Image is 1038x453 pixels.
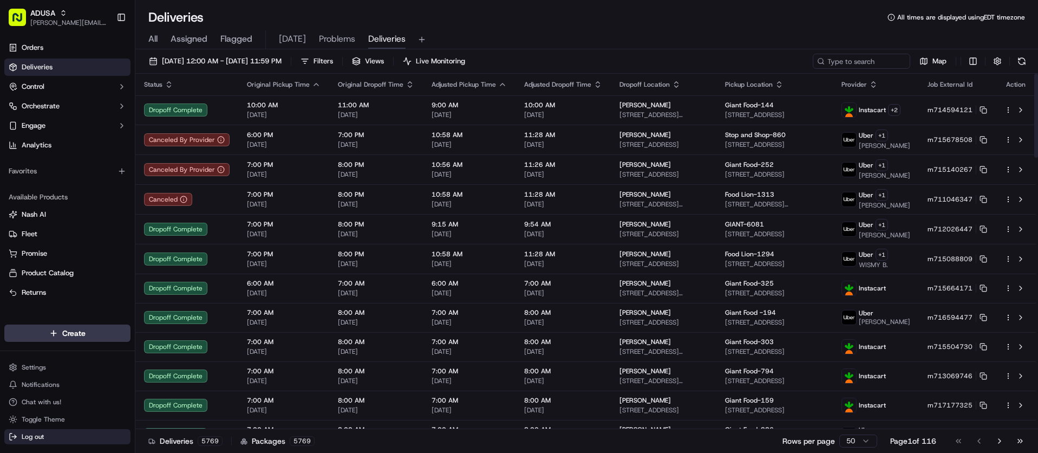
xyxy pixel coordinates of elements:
h1: Deliveries [148,9,204,26]
span: [STREET_ADDRESS] [619,230,708,238]
span: [DATE] [247,318,321,327]
img: profile_instacart_ahold_partner.png [842,340,856,354]
span: Instacart [859,401,886,410]
span: [PERSON_NAME] [859,201,910,210]
span: Adjusted Dropoff Time [524,80,591,89]
span: Orchestrate [22,101,60,111]
span: m711046347 [928,195,972,204]
button: m715678508 [928,135,987,144]
span: [DATE] [247,377,321,385]
button: Toggle Theme [4,412,130,427]
span: [DATE] [247,111,321,119]
span: [DATE] [338,318,414,327]
span: [DATE] [432,406,507,415]
img: profile_instacart_ahold_partner.png [842,103,856,117]
span: [STREET_ADDRESS] [725,377,824,385]
img: profile_instacart_ahold_partner.png [842,281,856,295]
span: WISMY B. [859,261,888,269]
span: Fleet [22,229,37,239]
span: Log out [22,432,44,441]
span: Assigned [171,33,207,46]
span: 7:00 AM [432,425,507,434]
button: m714594121 [928,106,987,114]
a: Promise [9,249,126,258]
span: [DATE] [247,140,321,149]
span: Uber [859,191,873,199]
input: Type to search [813,54,910,69]
span: [DATE] [247,170,321,179]
span: [DATE] [432,377,507,385]
span: 6:00 PM [247,131,321,139]
div: Packages [240,436,315,446]
span: Food Lion-1313 [725,190,774,199]
span: Original Pickup Time [247,80,310,89]
span: Status [144,80,162,89]
span: [STREET_ADDRESS] [619,406,708,415]
img: profile_uber_ahold_partner.png [842,222,856,236]
span: [DATE] [432,111,507,119]
span: 11:28 AM [524,131,602,139]
span: 9:54 AM [524,220,602,229]
span: [PERSON_NAME] [619,250,671,258]
span: Giant Food-325 [725,279,774,288]
span: [STREET_ADDRESS] [725,289,824,297]
span: 8:00 AM [524,396,602,405]
button: Product Catalog [4,264,130,282]
span: Toggle Theme [22,415,65,424]
a: Deliveries [4,59,130,76]
span: Views [365,56,384,66]
span: [STREET_ADDRESS][PERSON_NAME] [619,347,708,356]
span: GIANT-6081 [725,220,764,229]
button: Returns [4,284,130,301]
span: 11:26 AM [524,160,602,169]
span: [DATE] [247,347,321,356]
span: 10:58 AM [432,190,507,199]
span: 10:00 AM [247,101,321,109]
span: Giant Food-144 [725,101,774,109]
span: 7:00 AM [247,367,321,376]
input: Got a question? Start typing here... [28,70,195,81]
button: +1 [876,219,888,231]
span: All times are displayed using EDT timezone [897,13,1025,22]
img: profile_uber_ahold_partner.png [842,310,856,325]
span: Giant Food-252 [725,160,774,169]
span: [STREET_ADDRESS] [725,260,824,268]
button: Nash AI [4,206,130,223]
button: ADUSA [30,8,55,18]
span: 8:00 AM [338,367,414,376]
span: m714594121 [928,106,972,114]
button: Live Monitoring [398,54,470,69]
span: Chat with us! [22,398,61,406]
span: [DATE] [524,318,602,327]
span: Adjusted Pickup Time [432,80,496,89]
span: [PERSON_NAME][EMAIL_ADDRESS][PERSON_NAME][DOMAIN_NAME] [30,18,108,27]
span: 8:00 AM [524,425,602,434]
span: Giant Food -194 [725,308,776,317]
span: 7:00 AM [432,367,507,376]
a: 📗Knowledge Base [6,153,87,172]
span: [PERSON_NAME] [619,190,671,199]
div: Page 1 of 116 [890,436,936,446]
span: [PERSON_NAME] [619,396,671,405]
span: 8:00 AM [338,396,414,405]
span: [DATE] [247,406,321,415]
span: Giant Food-303 [725,338,774,346]
span: 7:00 AM [247,308,321,317]
span: Control [22,82,44,92]
button: +1 [876,130,888,141]
span: [PERSON_NAME] [619,160,671,169]
span: Knowledge Base [22,157,83,168]
button: m712026447 [928,225,987,234]
span: [STREET_ADDRESS][PERSON_NAME] [619,111,708,119]
span: 8:00 PM [338,250,414,258]
span: Uber [859,250,873,259]
button: Control [4,78,130,95]
span: m717177325 [928,401,972,410]
span: m715504730 [928,342,972,351]
button: Orchestrate [4,98,130,115]
span: [STREET_ADDRESS] [619,140,708,149]
span: Uber [859,221,873,229]
button: Canceled [144,193,192,206]
span: [DATE] [432,140,507,149]
span: [DATE] [338,170,414,179]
